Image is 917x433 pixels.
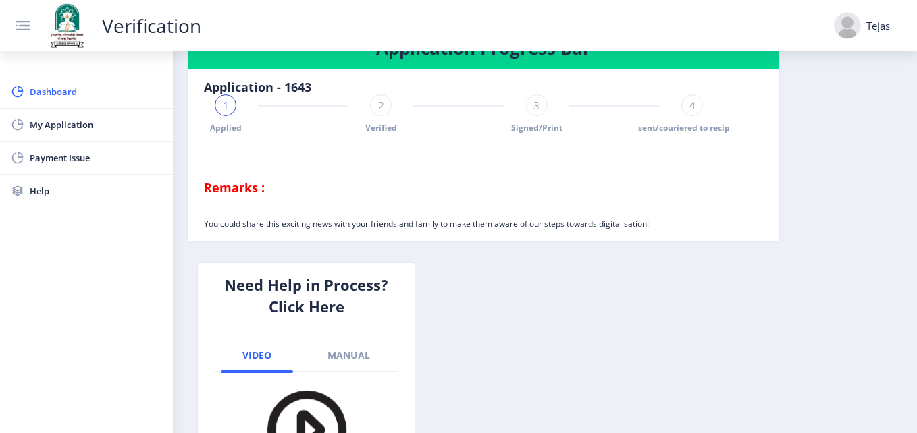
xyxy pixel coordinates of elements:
span: My Application [30,117,162,133]
img: solapur_logo.png [46,2,88,49]
a: Verification [88,19,215,32]
span: Remarks : [204,179,265,196]
span: Help [30,183,162,199]
span: 1 [223,98,229,112]
span: Payment Issue [30,150,162,166]
span: 4 [689,98,696,112]
span: Dashboard [30,84,162,100]
span: Verified [365,122,397,134]
a: Manual [306,339,392,372]
div: You could share this exciting news with your friends and family to make them aware of our steps t... [204,217,763,231]
span: Application - 1643 [204,79,311,95]
div: Tejas [866,19,890,32]
h5: Need Help in Process? Click Here [214,274,398,317]
span: Video [242,350,271,361]
span: Signed/Print [511,122,562,134]
h4: Application Progress Bar [204,37,763,59]
span: 2 [378,98,384,112]
span: Manual [327,350,370,361]
span: sent/couriered to recipient [638,122,746,134]
a: Video [221,339,293,372]
span: 3 [533,98,540,112]
span: Applied [210,122,242,134]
